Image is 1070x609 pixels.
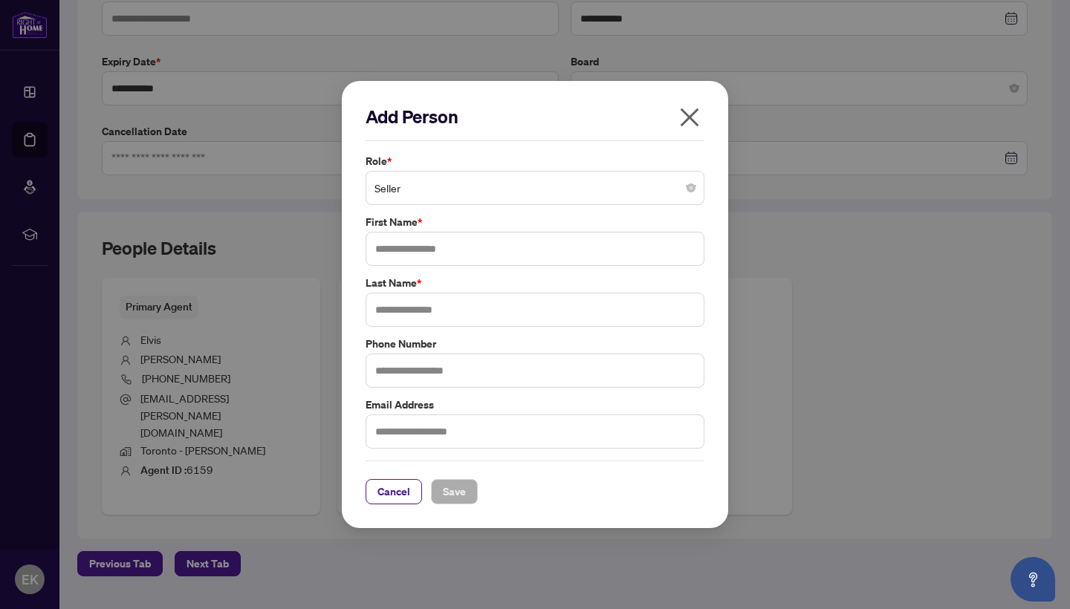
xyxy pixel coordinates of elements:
label: Role [366,153,704,169]
label: First Name [366,214,704,230]
h2: Add Person [366,105,704,128]
label: Last Name [366,275,704,291]
span: close-circle [687,183,695,192]
label: Phone Number [366,336,704,352]
button: Cancel [366,479,422,504]
span: Seller [374,174,695,202]
button: Save [431,479,478,504]
button: Open asap [1011,557,1055,602]
span: close [678,105,701,129]
label: Email Address [366,397,704,413]
span: Cancel [377,480,410,504]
